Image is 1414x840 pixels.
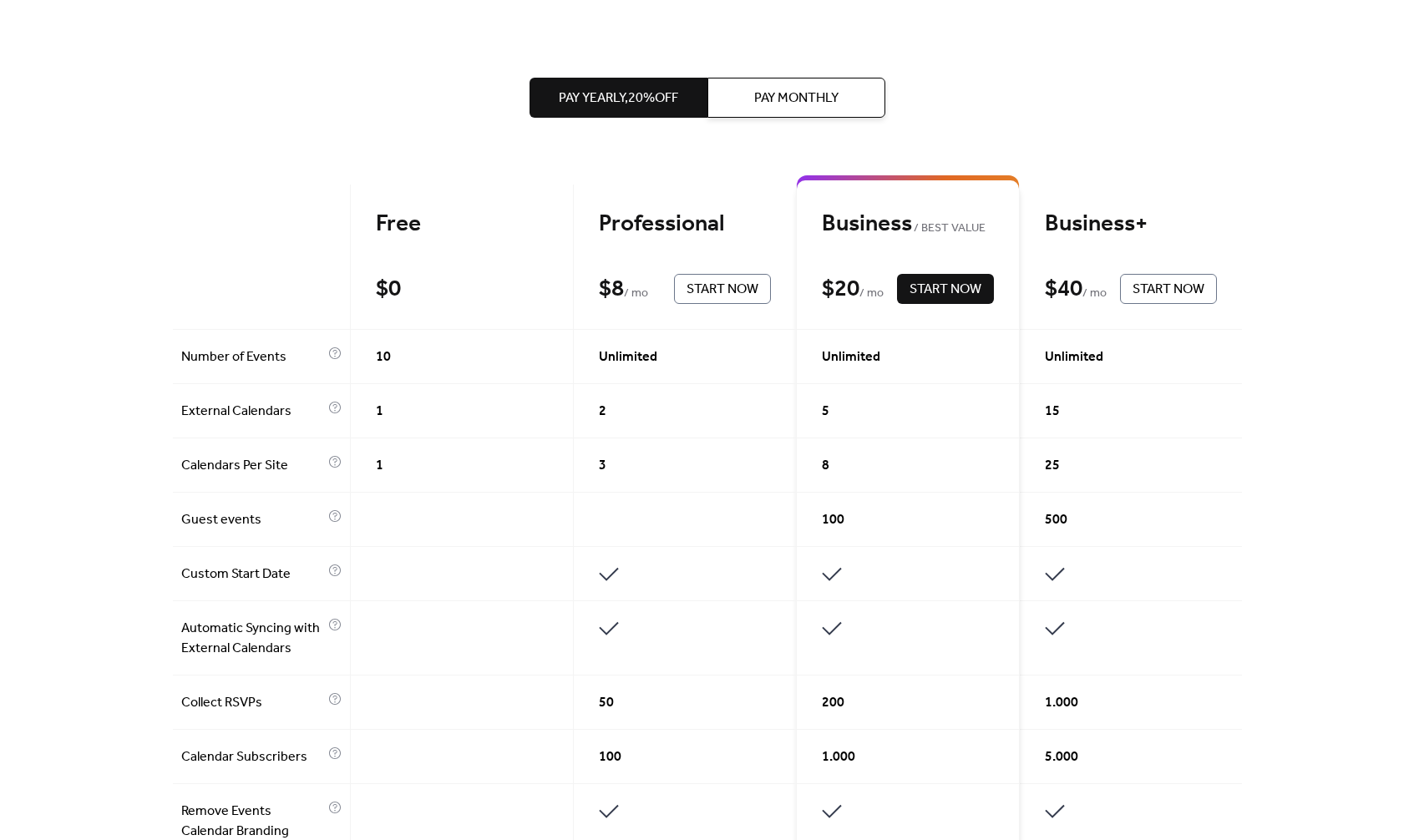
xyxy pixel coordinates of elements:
[599,275,624,304] div: $ 8
[1045,693,1078,713] span: 1.000
[1045,510,1067,530] span: 500
[1120,274,1217,304] button: Start Now
[1045,402,1060,422] span: 15
[822,693,844,713] span: 200
[376,347,391,367] span: 10
[1045,275,1082,304] div: $ 40
[376,210,548,239] div: Free
[1045,347,1103,367] span: Unlimited
[707,78,885,118] button: Pay Monthly
[599,747,621,767] span: 100
[754,89,839,109] span: Pay Monthly
[1133,280,1204,300] span: Start Now
[376,275,401,304] div: $ 0
[897,274,994,304] button: Start Now
[822,275,859,304] div: $ 20
[822,456,829,476] span: 8
[674,274,771,304] button: Start Now
[1082,284,1107,304] span: / mo
[181,347,324,367] span: Number of Events
[181,456,324,476] span: Calendars Per Site
[624,284,648,304] span: / mo
[599,347,657,367] span: Unlimited
[181,510,324,530] span: Guest events
[859,284,884,304] span: / mo
[599,456,606,476] span: 3
[687,280,758,300] span: Start Now
[181,747,324,767] span: Calendar Subscribers
[1045,747,1078,767] span: 5.000
[910,280,981,300] span: Start Now
[1045,456,1060,476] span: 25
[912,219,986,239] span: BEST VALUE
[822,510,844,530] span: 100
[599,402,606,422] span: 2
[530,78,707,118] button: Pay Yearly,20%off
[559,89,678,109] span: Pay Yearly, 20% off
[822,210,994,239] div: Business
[1045,210,1217,239] div: Business+
[822,747,855,767] span: 1.000
[181,693,324,713] span: Collect RSVPs
[599,210,771,239] div: Professional
[181,564,324,584] span: Custom Start Date
[376,402,383,422] span: 1
[181,402,324,422] span: External Calendars
[181,619,324,659] span: Automatic Syncing with External Calendars
[599,693,614,713] span: 50
[376,456,383,476] span: 1
[822,347,880,367] span: Unlimited
[822,402,829,422] span: 5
